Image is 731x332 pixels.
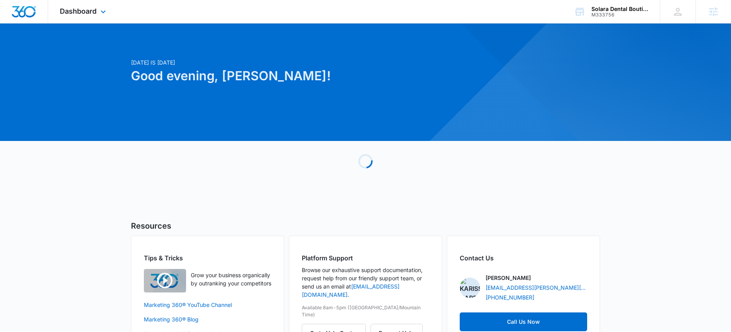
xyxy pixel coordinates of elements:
[144,301,271,309] a: Marketing 360® YouTube Channel
[486,293,534,301] a: [PHONE_NUMBER]
[486,274,531,282] p: [PERSON_NAME]
[460,278,480,298] img: Karissa Harris
[131,58,441,67] p: [DATE] is [DATE]
[131,67,441,85] h1: Good evening, [PERSON_NAME]!
[591,6,649,12] div: account name
[144,315,271,323] a: Marketing 360® Blog
[191,271,271,287] p: Grow your business organically by outranking your competitors
[60,7,97,15] span: Dashboard
[302,266,429,299] p: Browse our exhaustive support documentation, request help from our friendly support team, or send...
[591,12,649,18] div: account id
[486,283,587,292] a: [EMAIL_ADDRESS][PERSON_NAME][DOMAIN_NAME]
[131,220,600,232] h5: Resources
[144,269,186,292] img: Quick Overview Video
[144,253,271,263] h2: Tips & Tricks
[302,304,429,318] p: Available 8am-5pm ([GEOGRAPHIC_DATA]/Mountain Time)
[460,312,587,331] a: Call Us Now
[302,253,429,263] h2: Platform Support
[460,253,587,263] h2: Contact Us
